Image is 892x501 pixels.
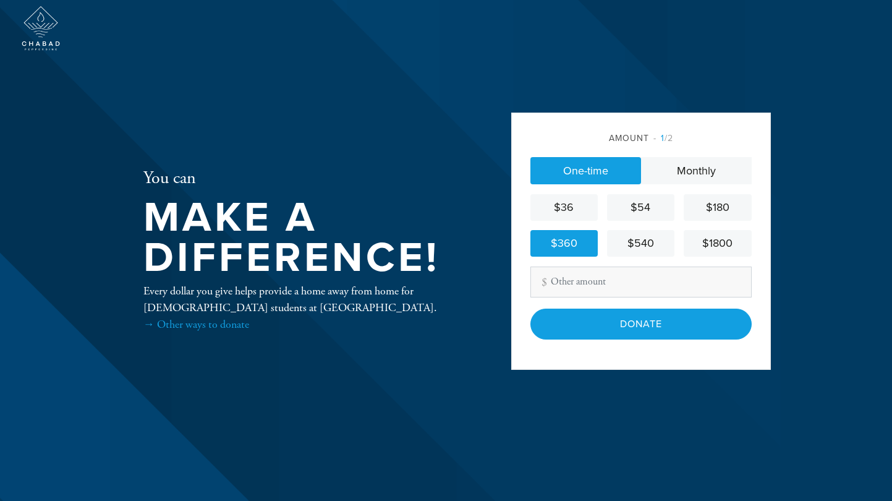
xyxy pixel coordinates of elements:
a: One-time [530,157,641,184]
a: $540 [607,230,674,257]
div: $36 [535,199,593,216]
span: /2 [653,133,673,143]
div: Amount [530,132,752,145]
div: $1800 [689,235,746,252]
div: $540 [612,235,669,252]
a: → Other ways to donate [143,317,249,332]
a: $36 [530,194,598,221]
input: Other amount [530,267,752,298]
div: $360 [535,235,593,252]
a: Monthly [641,157,752,184]
a: $1800 [684,230,751,257]
div: $54 [612,199,669,216]
h2: You can [143,168,471,189]
a: $180 [684,194,751,221]
a: $360 [530,230,598,257]
div: Every dollar you give helps provide a home away from home for [DEMOGRAPHIC_DATA] students at [GEO... [143,283,471,333]
h1: Make a Difference! [143,198,471,278]
a: $54 [607,194,674,221]
div: $180 [689,199,746,216]
img: CAP%20Logo%20White.png [19,6,63,51]
span: 1 [661,133,665,143]
input: Donate [530,309,752,340]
